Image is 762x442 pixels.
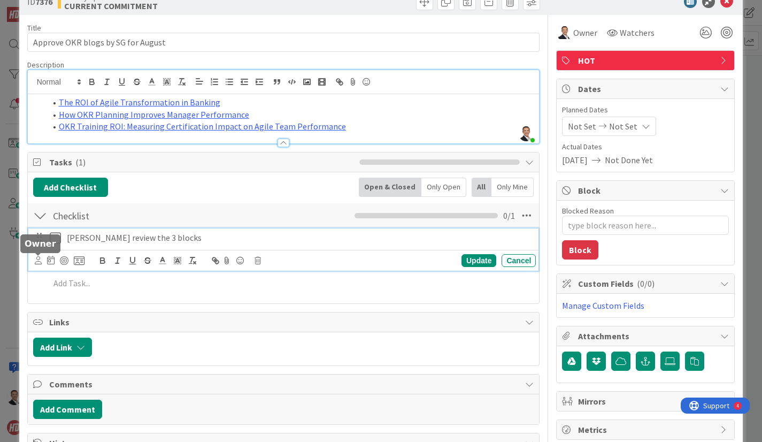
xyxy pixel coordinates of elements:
[49,378,520,391] span: Comments
[75,157,86,167] span: ( 1 )
[33,400,102,419] button: Add Comment
[503,209,515,222] span: 0 / 1
[49,316,520,329] span: Links
[67,232,532,244] p: [PERSON_NAME] review the 3 blocks
[620,26,655,39] span: Watchers
[568,120,596,133] span: Not Set
[562,104,729,116] span: Planned Dates
[578,395,715,408] span: Mirrors
[359,178,421,197] div: Open & Closed
[421,178,466,197] div: Only Open
[609,120,637,133] span: Not Set
[578,330,715,342] span: Attachments
[562,300,644,311] a: Manage Custom Fields
[27,23,41,33] label: Title
[562,141,729,153] span: Actual Dates
[578,277,715,290] span: Custom Fields
[578,54,715,67] span: HOT
[59,109,249,120] a: How OKR Planning Improves Manager Performance
[22,2,49,14] span: Support
[472,178,491,197] div: All
[573,26,597,39] span: Owner
[562,154,588,166] span: [DATE]
[56,4,58,13] div: 4
[502,254,536,267] div: Cancel
[562,240,598,260] button: Block
[605,154,653,166] span: Not Done Yet
[64,2,158,10] b: CURRENT COMMITMENT
[33,178,108,197] button: Add Checklist
[27,33,540,52] input: type card name here...
[558,26,571,39] img: SL
[637,278,655,289] span: ( 0/0 )
[519,126,534,141] img: UCWZD98YtWJuY0ewth2JkLzM7ZIabXpM.png
[491,178,534,197] div: Only Mine
[578,184,715,197] span: Block
[59,121,346,132] a: OKR Training ROI: Measuring Certification Impact on Agile Team Performance
[578,82,715,95] span: Dates
[578,423,715,436] span: Metrics
[27,60,64,70] span: Description
[49,206,264,225] input: Add Checklist...
[59,97,220,108] a: The ROI of Agile Transformation in Banking
[562,206,614,216] label: Blocked Reason
[461,254,496,267] div: Update
[25,239,56,249] h5: Owner
[49,156,355,169] span: Tasks
[33,338,92,357] button: Add Link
